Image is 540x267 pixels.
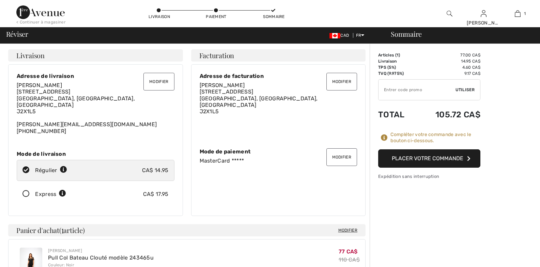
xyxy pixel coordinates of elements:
div: [PERSON_NAME][EMAIL_ADDRESS][DOMAIN_NAME] [PHONE_NUMBER] [17,82,174,134]
td: TPS (5%) [378,64,416,70]
span: [STREET_ADDRESS] [GEOGRAPHIC_DATA], [GEOGRAPHIC_DATA], [GEOGRAPHIC_DATA] J2X1L5 [17,88,135,115]
a: Pull Col Bateau Clouté modèle 243465u [48,254,154,261]
div: Paiement [206,14,226,20]
span: [PERSON_NAME] [17,82,62,88]
img: Mon panier [515,10,521,18]
button: Modifier [143,73,174,90]
span: 1 [397,53,399,57]
img: Canadian Dollar [329,33,340,38]
span: ( article) [59,226,85,235]
span: Facturation [199,52,234,59]
button: Modifier [326,73,357,90]
div: Régulier [35,166,67,174]
span: Utiliser [456,87,475,93]
span: 1 [61,225,64,234]
img: recherche [447,10,452,18]
span: [STREET_ADDRESS] [GEOGRAPHIC_DATA], [GEOGRAPHIC_DATA], [GEOGRAPHIC_DATA] J2X1L5 [200,88,318,115]
input: Code promo [379,80,456,100]
img: Mes infos [481,10,487,18]
a: Se connecter [481,10,487,17]
td: 4.60 CA$ [416,64,480,70]
td: 9.17 CA$ [416,70,480,77]
span: [PERSON_NAME] [200,82,245,88]
h4: Panier d'achat [8,224,366,236]
div: CA$ 17.95 [143,190,169,198]
span: Réviser [6,31,28,37]
td: 14.95 CA$ [416,58,480,64]
img: 1ère Avenue [16,5,65,19]
s: 110 CA$ [339,256,360,263]
td: Articles ( ) [378,52,416,58]
span: Modifier [338,227,357,234]
div: Compléter votre commande avec le bouton ci-dessous. [390,132,480,144]
div: Mode de livraison [17,151,174,157]
a: 1 [501,10,534,18]
div: [PERSON_NAME] [48,248,154,254]
td: 77.00 CA$ [416,52,480,58]
div: [PERSON_NAME] [467,19,500,27]
div: Express [35,190,66,198]
div: Sommaire [263,14,283,20]
span: 77 CA$ [339,248,358,255]
td: 105.72 CA$ [416,103,480,126]
button: Modifier [326,148,357,166]
div: CA$ 14.95 [142,166,169,174]
div: Sommaire [383,31,536,37]
div: Adresse de livraison [17,73,174,79]
div: Expédition sans interruption [378,173,480,180]
span: Livraison [16,52,45,59]
div: Livraison [149,14,169,20]
div: Mode de paiement [200,148,357,155]
span: 1 [524,11,526,17]
td: Total [378,103,416,126]
button: Placer votre commande [378,149,480,168]
td: Livraison [378,58,416,64]
div: < Continuer à magasiner [16,19,66,25]
td: TVQ (9.975%) [378,70,416,77]
span: FR [356,33,365,38]
span: CAD [329,33,352,38]
div: Adresse de facturation [200,73,357,79]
